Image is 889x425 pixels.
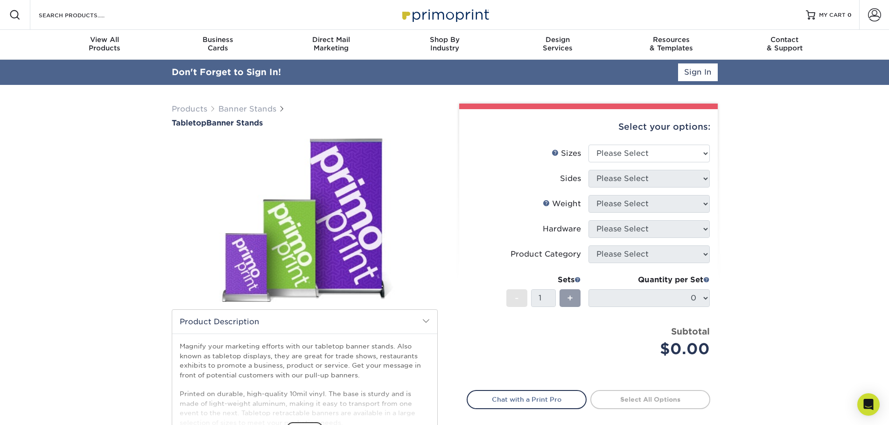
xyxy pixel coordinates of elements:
a: BusinessCards [161,30,274,60]
a: Sign In [678,63,718,81]
a: Direct MailMarketing [274,30,388,60]
div: Quantity per Set [588,274,710,286]
input: SEARCH PRODUCTS..... [38,9,129,21]
span: + [567,291,573,305]
span: Design [501,35,615,44]
a: Banner Stands [218,105,276,113]
h1: Banner Stands [172,118,438,127]
div: & Templates [615,35,728,52]
div: Open Intercom Messenger [857,393,880,416]
a: Contact& Support [728,30,841,60]
div: Product Category [511,249,581,260]
img: Primoprint [398,5,491,25]
div: Marketing [274,35,388,52]
span: View All [48,35,161,44]
h2: Product Description [172,310,437,334]
img: Tabletop 01 [172,128,438,312]
span: 0 [847,12,852,18]
div: Sides [560,173,581,184]
a: DesignServices [501,30,615,60]
span: MY CART [819,11,846,19]
a: Select All Options [590,390,710,409]
div: Sets [506,274,581,286]
span: Resources [615,35,728,44]
div: & Support [728,35,841,52]
div: Weight [543,198,581,209]
span: Direct Mail [274,35,388,44]
span: Business [161,35,274,44]
a: Resources& Templates [615,30,728,60]
div: Industry [388,35,501,52]
div: Hardware [543,223,581,235]
div: Cards [161,35,274,52]
div: Don't Forget to Sign In! [172,66,281,79]
a: Chat with a Print Pro [467,390,587,409]
a: View AllProducts [48,30,161,60]
span: - [515,291,519,305]
div: $0.00 [595,338,710,360]
div: Sizes [552,148,581,159]
span: Tabletop [172,118,206,127]
strong: Subtotal [671,326,710,336]
a: Products [172,105,207,113]
div: Services [501,35,615,52]
a: TabletopBanner Stands [172,118,438,127]
span: Shop By [388,35,501,44]
a: Shop ByIndustry [388,30,501,60]
div: Products [48,35,161,52]
span: Contact [728,35,841,44]
div: Select your options: [467,109,710,145]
